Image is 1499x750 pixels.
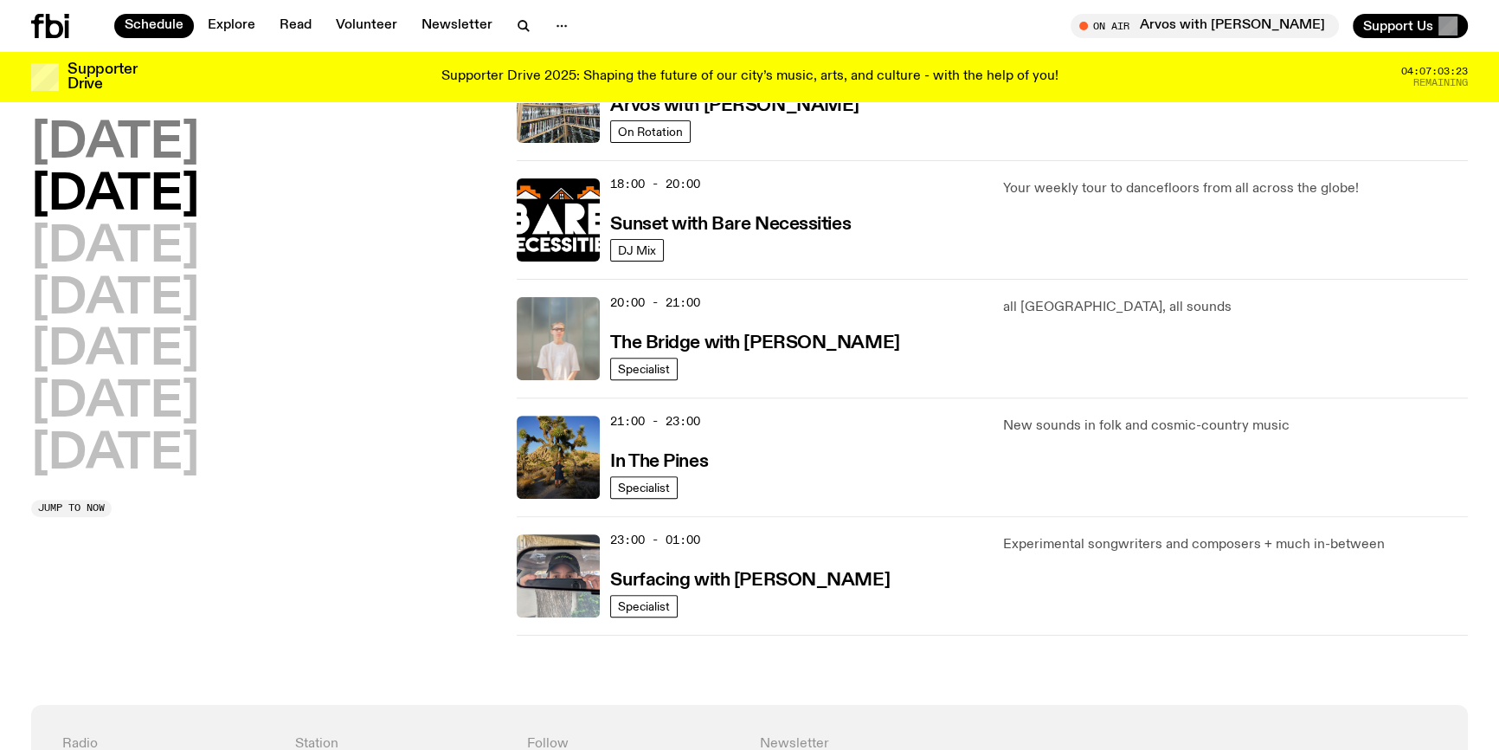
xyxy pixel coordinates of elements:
[31,223,199,272] button: [DATE]
[1003,178,1468,199] p: Your weekly tour to dancefloors from all across the globe!
[610,94,859,115] a: Arvos with [PERSON_NAME]
[31,327,199,375] button: [DATE]
[610,176,700,192] span: 18:00 - 20:00
[610,413,700,430] span: 21:00 - 23:00
[610,449,708,471] a: In The Pines
[610,572,890,590] h3: Surfacing with [PERSON_NAME]
[1003,416,1468,436] p: New sounds in folk and cosmic-country music
[1003,297,1468,318] p: all [GEOGRAPHIC_DATA], all sounds
[610,97,859,115] h3: Arvos with [PERSON_NAME]
[325,14,408,38] a: Volunteer
[517,297,600,380] img: Mara stands in front of a frosted glass wall wearing a cream coloured t-shirt and black glasses. ...
[31,120,199,168] button: [DATE]
[1003,534,1468,555] p: Experimental songwriters and composers + much in-between
[197,14,266,38] a: Explore
[610,532,700,548] span: 23:00 - 01:00
[1401,67,1468,76] span: 04:07:03:23
[618,243,656,256] span: DJ Mix
[31,378,199,427] button: [DATE]
[610,568,890,590] a: Surfacing with [PERSON_NAME]
[610,358,678,380] a: Specialist
[411,14,503,38] a: Newsletter
[31,500,112,517] button: Jump to now
[1413,78,1468,87] span: Remaining
[517,178,600,262] img: Bare Necessities
[68,62,137,92] h3: Supporter Drive
[618,599,670,612] span: Specialist
[610,239,664,262] a: DJ Mix
[610,120,691,143] a: On Rotation
[1071,14,1339,38] button: On AirArvos with [PERSON_NAME]
[618,125,683,138] span: On Rotation
[31,430,199,479] button: [DATE]
[1353,14,1468,38] button: Support Us
[441,69,1058,85] p: Supporter Drive 2025: Shaping the future of our city’s music, arts, and culture - with the help o...
[610,334,899,352] h3: The Bridge with [PERSON_NAME]
[610,595,678,617] a: Specialist
[610,476,678,499] a: Specialist
[114,14,194,38] a: Schedule
[610,453,708,471] h3: In The Pines
[38,503,105,513] span: Jump to now
[269,14,322,38] a: Read
[517,416,600,499] img: Johanna stands in the middle distance amongst a desert scene with large cacti and trees. She is w...
[618,362,670,375] span: Specialist
[1363,18,1433,34] span: Support Us
[618,481,670,494] span: Specialist
[610,331,899,352] a: The Bridge with [PERSON_NAME]
[610,294,700,311] span: 20:00 - 21:00
[31,275,199,324] button: [DATE]
[610,216,851,234] h3: Sunset with Bare Necessities
[610,212,851,234] a: Sunset with Bare Necessities
[31,171,199,220] button: [DATE]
